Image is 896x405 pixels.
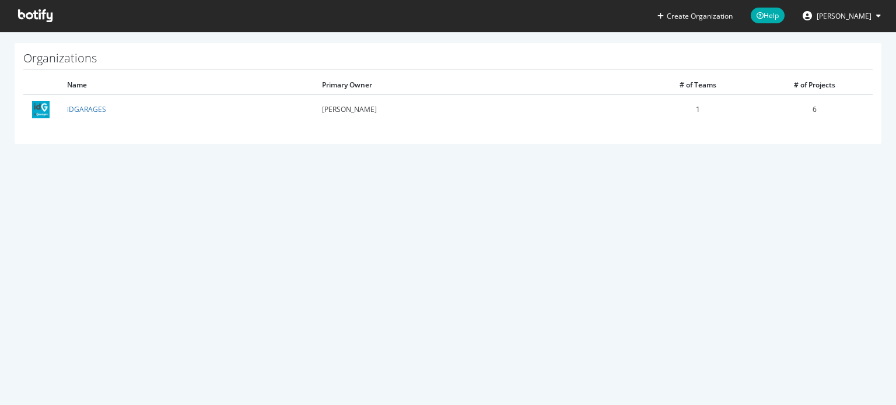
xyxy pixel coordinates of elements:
[639,76,756,94] th: # of Teams
[313,76,639,94] th: Primary Owner
[639,94,756,124] td: 1
[58,76,313,94] th: Name
[313,94,639,124] td: [PERSON_NAME]
[793,6,890,25] button: [PERSON_NAME]
[67,104,106,114] a: iDGARAGES
[23,52,873,70] h1: Organizations
[657,10,733,22] button: Create Organization
[756,94,873,124] td: 6
[751,8,785,23] span: Help
[817,11,871,21] span: Sophie Vigouroux
[32,101,50,118] img: iDGARAGES
[756,76,873,94] th: # of Projects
